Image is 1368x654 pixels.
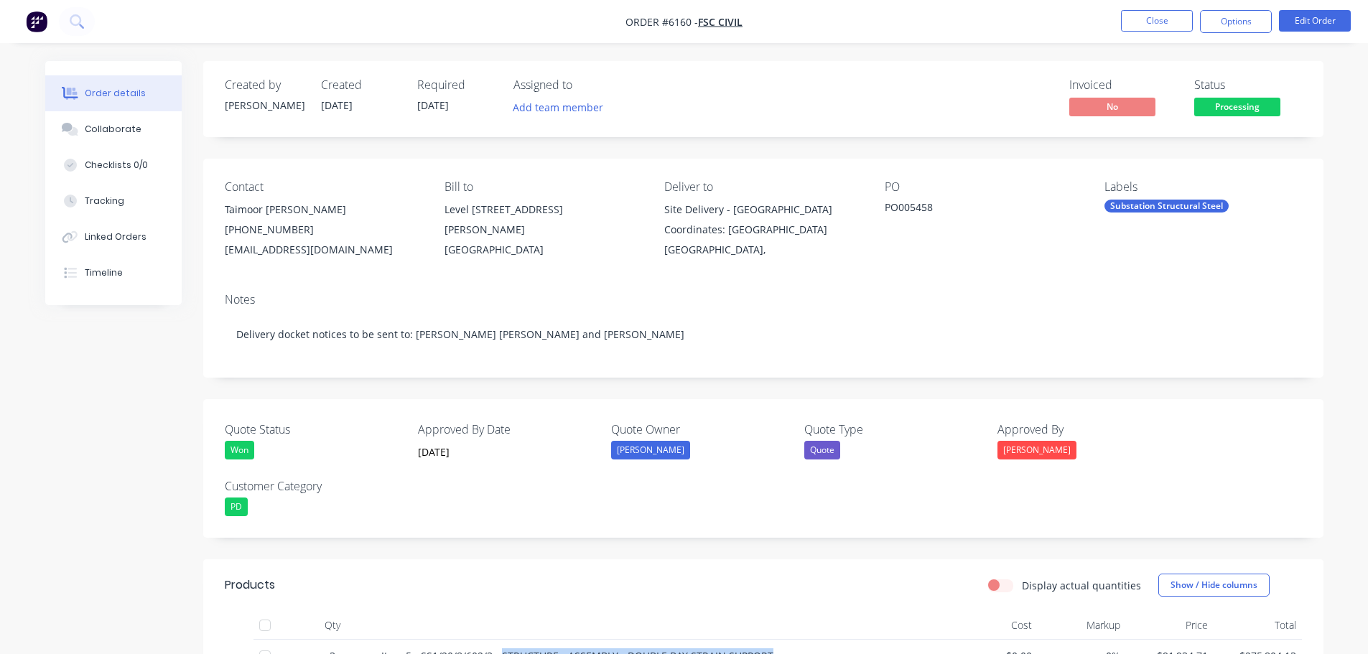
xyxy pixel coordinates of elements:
[997,441,1076,459] div: [PERSON_NAME]
[664,240,861,260] div: [GEOGRAPHIC_DATA],
[321,78,400,92] div: Created
[1200,10,1272,33] button: Options
[26,11,47,32] img: Factory
[505,98,610,117] button: Add team member
[417,98,449,112] span: [DATE]
[85,266,123,279] div: Timeline
[513,98,611,117] button: Add team member
[1126,611,1214,640] div: Price
[1279,10,1351,32] button: Edit Order
[1069,78,1177,92] div: Invoiced
[85,195,124,207] div: Tracking
[45,111,182,147] button: Collaborate
[85,230,146,243] div: Linked Orders
[408,442,587,463] input: Enter date
[445,240,641,260] div: [GEOGRAPHIC_DATA]
[417,78,496,92] div: Required
[45,75,182,111] button: Order details
[950,611,1038,640] div: Cost
[664,180,861,194] div: Deliver to
[225,441,254,459] div: Won
[225,576,275,594] div: Products
[445,200,641,240] div: Level [STREET_ADDRESS][PERSON_NAME]
[445,200,641,260] div: Level [STREET_ADDRESS][PERSON_NAME][GEOGRAPHIC_DATA]
[45,147,182,183] button: Checklists 0/0
[1194,98,1280,116] span: Processing
[885,180,1081,194] div: PO
[997,421,1177,438] label: Approved By
[445,180,641,194] div: Bill to
[45,255,182,291] button: Timeline
[1194,78,1302,92] div: Status
[85,123,141,136] div: Collaborate
[85,159,148,172] div: Checklists 0/0
[321,98,353,112] span: [DATE]
[804,441,840,459] div: Quote
[1121,10,1193,32] button: Close
[225,220,422,240] div: [PHONE_NUMBER]
[664,200,861,240] div: Site Delivery - [GEOGRAPHIC_DATA] Coordinates: [GEOGRAPHIC_DATA]
[225,200,422,220] div: Taimoor [PERSON_NAME]
[225,240,422,260] div: [EMAIL_ADDRESS][DOMAIN_NAME]
[664,200,861,260] div: Site Delivery - [GEOGRAPHIC_DATA] Coordinates: [GEOGRAPHIC_DATA][GEOGRAPHIC_DATA],
[225,497,248,516] div: PD
[1104,200,1229,212] div: Substation Structural Steel
[225,477,404,495] label: Customer Category
[225,421,404,438] label: Quote Status
[1158,574,1270,597] button: Show / Hide columns
[225,312,1302,356] div: Delivery docket notices to be sent to: [PERSON_NAME] [PERSON_NAME] and [PERSON_NAME]
[513,78,657,92] div: Assigned to
[85,87,146,100] div: Order details
[1069,98,1155,116] span: No
[885,200,1064,220] div: PO005458
[418,421,597,438] label: Approved By Date
[45,183,182,219] button: Tracking
[611,441,690,459] div: [PERSON_NAME]
[625,15,698,29] span: Order #6160 -
[225,200,422,260] div: Taimoor [PERSON_NAME][PHONE_NUMBER][EMAIL_ADDRESS][DOMAIN_NAME]
[698,15,743,29] a: FSC Civil
[1022,578,1141,593] label: Display actual quantities
[225,293,1302,307] div: Notes
[804,421,984,438] label: Quote Type
[1214,611,1302,640] div: Total
[1038,611,1126,640] div: Markup
[225,98,304,113] div: [PERSON_NAME]
[225,78,304,92] div: Created by
[289,611,376,640] div: Qty
[45,219,182,255] button: Linked Orders
[1194,98,1280,119] button: Processing
[225,180,422,194] div: Contact
[611,421,791,438] label: Quote Owner
[1104,180,1301,194] div: Labels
